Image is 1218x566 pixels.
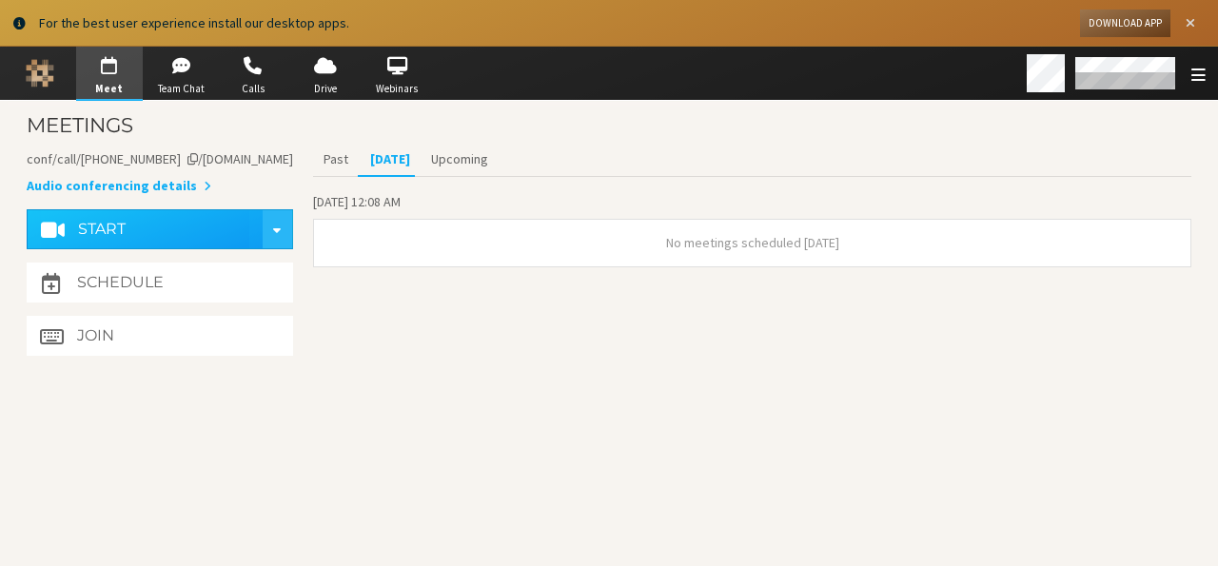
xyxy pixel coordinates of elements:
[313,193,401,210] span: [DATE] 12:08 AM
[77,275,164,290] h4: Schedule
[220,81,286,97] span: Calls
[266,216,287,244] div: Start conference options
[1080,10,1170,37] button: Download App
[1020,47,1218,100] div: Open menu
[147,81,214,97] span: Team Chat
[26,59,54,88] img: Iotum
[27,149,293,196] section: Account details
[421,143,499,176] button: Upcoming
[27,176,211,196] button: Audio conferencing details
[76,81,143,97] span: Meet
[359,143,420,176] button: [DATE]
[77,328,114,343] h4: Join
[666,234,839,251] span: No meetings scheduled [DATE]
[313,190,1191,280] section: Today's Meetings
[292,81,359,97] span: Drive
[363,81,430,97] span: Webinars
[39,13,1067,33] div: For the best user experience install our desktop apps.
[27,316,293,356] button: Join
[1177,10,1205,37] button: Close alert
[27,150,293,167] span: Copy my meeting room link
[78,222,126,237] h4: Start
[27,114,1191,136] h3: Meetings
[1170,517,1204,553] iframe: Chat
[41,209,249,249] button: Start
[27,263,293,303] button: Schedule
[27,149,293,169] button: Copy my meeting room linkCopy my meeting room link
[313,143,359,176] button: Past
